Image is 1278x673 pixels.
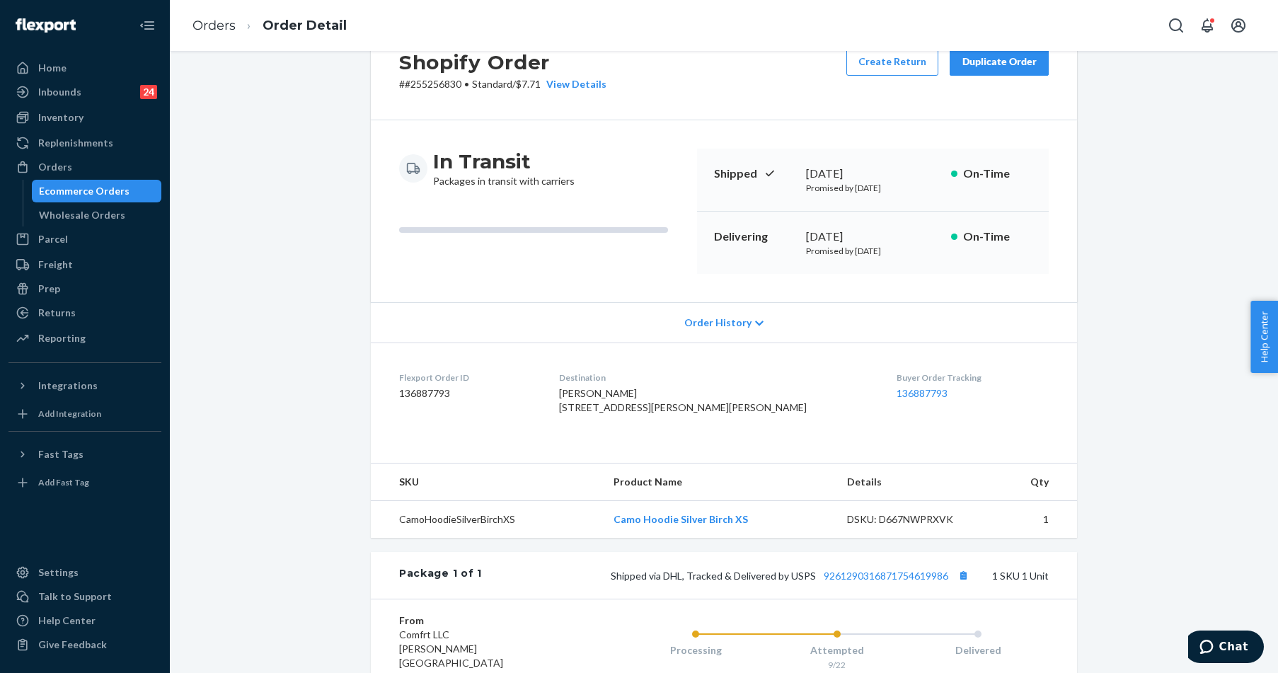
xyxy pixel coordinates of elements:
[371,464,602,501] th: SKU
[806,182,940,194] p: Promised by [DATE]
[433,149,575,188] div: Packages in transit with carriers
[192,18,236,33] a: Orders
[8,277,161,300] a: Prep
[32,204,162,226] a: Wholesale Orders
[38,160,72,174] div: Orders
[8,585,161,608] button: Talk to Support
[399,566,482,585] div: Package 1 of 1
[8,301,161,324] a: Returns
[8,106,161,129] a: Inventory
[8,471,161,494] a: Add Fast Tag
[39,208,125,222] div: Wholesale Orders
[38,258,73,272] div: Freight
[399,47,606,77] h2: Shopify Order
[38,331,86,345] div: Reporting
[16,18,76,33] img: Flexport logo
[766,643,908,657] div: Attempted
[32,180,162,202] a: Ecommerce Orders
[1188,631,1264,666] iframe: Opens a widget where you can chat to one of our agents
[38,306,76,320] div: Returns
[38,85,81,99] div: Inbounds
[399,628,503,669] span: Comfrt LLC [PERSON_NAME][GEOGRAPHIC_DATA]
[8,156,161,178] a: Orders
[991,464,1077,501] th: Qty
[472,78,512,90] span: Standard
[38,476,89,488] div: Add Fast Tag
[897,372,1049,384] dt: Buyer Order Tracking
[38,447,84,461] div: Fast Tags
[766,659,908,671] div: 9/22
[684,316,752,330] span: Order History
[806,229,940,245] div: [DATE]
[962,54,1037,69] div: Duplicate Order
[8,633,161,656] button: Give Feedback
[38,232,68,246] div: Parcel
[39,184,129,198] div: Ecommerce Orders
[399,77,606,91] p: # #255256830 / $7.71
[38,614,96,628] div: Help Center
[806,166,940,182] div: [DATE]
[625,643,766,657] div: Processing
[8,253,161,276] a: Freight
[954,566,972,585] button: Copy tracking number
[8,403,161,425] a: Add Integration
[897,387,948,399] a: 136887793
[38,61,67,75] div: Home
[836,464,991,501] th: Details
[181,5,358,47] ol: breadcrumbs
[38,110,84,125] div: Inventory
[133,11,161,40] button: Close Navigation
[847,512,980,527] div: DSKU: D667NWPRXVK
[399,386,536,401] dd: 136887793
[399,614,568,628] dt: From
[8,443,161,466] button: Fast Tags
[433,149,575,174] h3: In Transit
[806,245,940,257] p: Promised by [DATE]
[399,372,536,384] dt: Flexport Order ID
[1224,11,1253,40] button: Open account menu
[963,166,1032,182] p: On-Time
[140,85,157,99] div: 24
[559,372,874,384] dt: Destination
[8,132,161,154] a: Replenishments
[482,566,1049,585] div: 1 SKU 1 Unit
[8,561,161,584] a: Settings
[714,166,795,182] p: Shipped
[950,47,1049,76] button: Duplicate Order
[38,408,101,420] div: Add Integration
[907,643,1049,657] div: Delivered
[963,229,1032,245] p: On-Time
[559,387,807,413] span: [PERSON_NAME] [STREET_ADDRESS][PERSON_NAME][PERSON_NAME]
[614,513,748,525] a: Camo Hoodie Silver Birch XS
[824,570,948,582] a: 9261290316871754619986
[8,81,161,103] a: Inbounds24
[602,464,836,501] th: Product Name
[38,282,60,296] div: Prep
[38,589,112,604] div: Talk to Support
[541,77,606,91] button: View Details
[38,638,107,652] div: Give Feedback
[464,78,469,90] span: •
[38,136,113,150] div: Replenishments
[8,374,161,397] button: Integrations
[846,47,938,76] button: Create Return
[714,229,795,245] p: Delivering
[991,501,1077,539] td: 1
[38,565,79,580] div: Settings
[8,228,161,251] a: Parcel
[1193,11,1221,40] button: Open notifications
[1162,11,1190,40] button: Open Search Box
[8,57,161,79] a: Home
[8,327,161,350] a: Reporting
[1250,301,1278,373] button: Help Center
[263,18,347,33] a: Order Detail
[8,609,161,632] a: Help Center
[611,570,972,582] span: Shipped via DHL, Tracked & Delivered by USPS
[371,501,602,539] td: CamoHoodieSilverBirchXS
[38,379,98,393] div: Integrations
